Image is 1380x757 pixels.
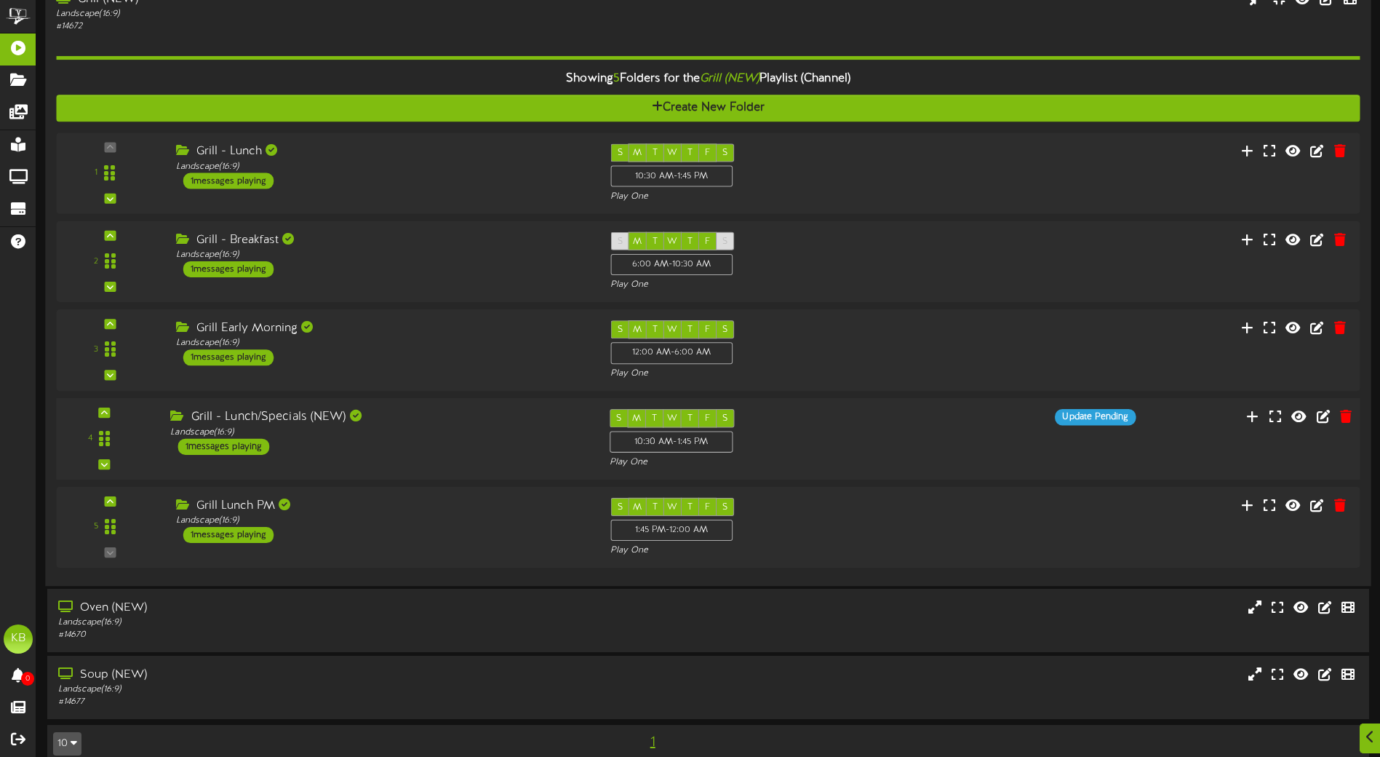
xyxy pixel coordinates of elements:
div: Landscape ( 16:9 ) [176,160,589,173]
span: T [687,502,693,512]
span: T [653,148,658,158]
span: M [633,236,642,246]
div: Landscape ( 16:9 ) [56,7,586,20]
span: F [705,413,710,423]
span: S [722,325,727,335]
span: S [618,148,623,158]
span: W [667,413,677,423]
span: S [722,413,727,423]
div: # 14672 [56,20,586,32]
div: Grill - Lunch/Specials (NEW) [170,408,587,425]
span: S [722,502,727,512]
div: 10:30 AM - 1:45 PM [610,431,733,453]
div: Landscape ( 16:9 ) [58,617,587,629]
div: Soup (NEW) [58,667,587,683]
button: Create New Folder [56,95,1360,122]
span: S [616,413,621,423]
div: Landscape ( 16:9 ) [176,514,589,526]
span: S [618,236,623,246]
span: M [633,325,642,335]
span: T [687,325,693,335]
div: KB [4,625,33,654]
span: W [667,502,677,512]
span: S [722,236,727,246]
span: F [705,325,710,335]
span: S [618,325,623,335]
span: T [687,148,693,158]
div: Landscape ( 16:9 ) [176,337,589,349]
div: Play One [610,456,917,468]
div: Update Pending [1055,408,1136,424]
span: F [705,148,710,158]
div: 1 messages playing [183,349,274,365]
span: W [667,148,677,158]
div: Landscape ( 16:9 ) [58,683,587,696]
span: F [705,236,710,246]
span: M [633,148,642,158]
div: Landscape ( 16:9 ) [170,425,587,437]
div: 1 messages playing [183,526,274,542]
div: # 14677 [58,696,587,708]
div: Play One [610,544,914,557]
div: Grill Lunch PM [176,497,589,514]
span: 1 [647,734,659,750]
span: S [618,502,623,512]
span: T [653,325,658,335]
div: Play One [610,190,914,202]
div: Play One [610,367,914,379]
i: Grill (NEW) [700,72,759,85]
div: 10:30 AM - 1:45 PM [610,165,733,186]
div: 1 messages playing [183,173,274,189]
button: 10 [53,732,81,756]
span: T [687,236,693,246]
div: 1:45 PM - 12:00 AM [610,519,733,540]
div: Play One [610,279,914,291]
div: 6:00 AM - 10:30 AM [610,253,733,274]
span: F [705,502,710,512]
div: Oven (NEW) [58,600,587,617]
span: T [652,413,657,423]
span: M [633,502,642,512]
span: W [667,236,677,246]
div: Grill - Lunch [176,143,589,160]
div: 1 messages playing [183,261,274,277]
div: Showing Folders for the Playlist (Channel) [45,63,1371,95]
div: # 14670 [58,629,587,641]
span: T [653,502,658,512]
span: W [667,325,677,335]
div: Grill - Breakfast [176,231,589,248]
div: 1 messages playing [178,438,270,454]
span: 0 [21,672,34,686]
span: T [653,236,658,246]
div: Landscape ( 16:9 ) [176,248,589,261]
div: 12:00 AM - 6:00 AM [610,342,733,363]
span: M [632,413,641,423]
span: 5 [613,72,620,85]
span: S [722,148,727,158]
span: T [687,413,693,423]
div: Grill Early Morning [176,320,589,337]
